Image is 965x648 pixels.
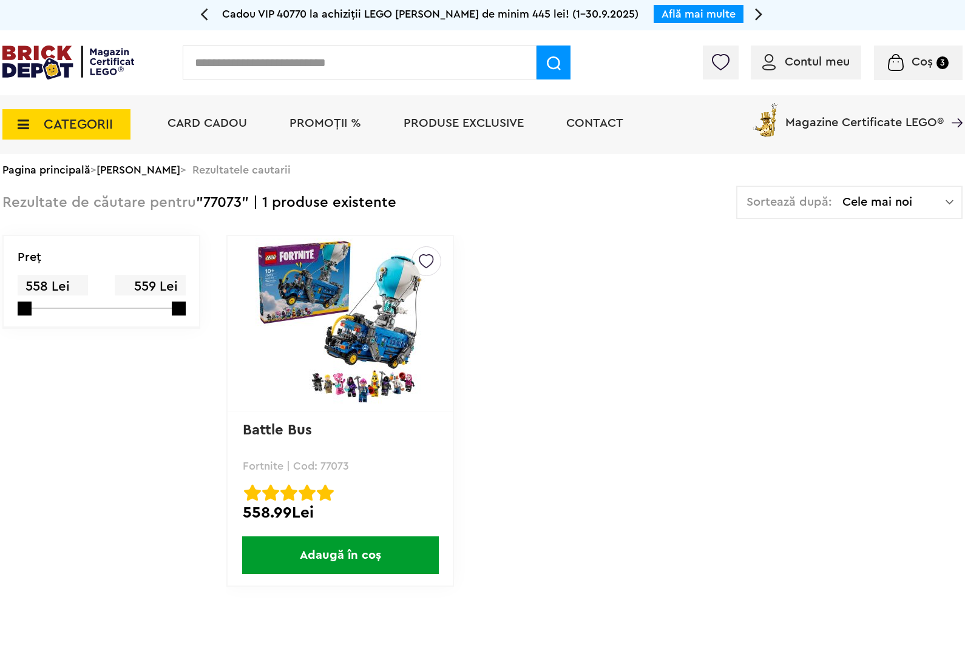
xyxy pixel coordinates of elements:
[2,164,90,175] a: Pagina principală
[299,484,316,501] img: Evaluare cu stele
[18,251,41,263] p: Preţ
[243,423,312,437] a: Battle Bus
[317,484,334,501] img: Evaluare cu stele
[243,505,438,521] div: 558.99Lei
[747,196,832,208] span: Sortează după:
[762,56,850,68] a: Contul meu
[2,186,396,220] div: "77073" | 1 produse existente
[566,117,623,129] a: Contact
[18,275,88,299] span: 558 Lei
[785,56,850,68] span: Contul meu
[404,117,524,129] a: Produse exclusive
[289,117,361,129] a: PROMOȚII %
[280,484,297,501] img: Evaluare cu stele
[2,154,963,186] div: > > Rezultatele cautarii
[96,164,180,175] a: [PERSON_NAME]
[262,484,279,501] img: Evaluare cu stele
[2,195,196,210] span: Rezultate de căutare pentru
[168,117,247,129] a: Card Cadou
[228,536,453,574] a: Adaugă în coș
[243,461,438,471] p: Fortnite | Cod: 77073
[785,101,944,129] span: Magazine Certificate LEGO®
[944,101,963,113] a: Magazine Certificate LEGO®
[256,238,425,408] img: Battle Bus
[842,196,946,208] span: Cele mai noi
[242,536,439,574] span: Adaugă în coș
[912,56,933,68] span: Coș
[222,8,638,19] span: Cadou VIP 40770 la achiziții LEGO [PERSON_NAME] de minim 445 lei! (1-30.9.2025)
[936,56,949,69] small: 3
[44,118,113,131] span: CATEGORII
[115,275,185,299] span: 559 Lei
[662,8,736,19] a: Află mai multe
[244,484,261,501] img: Evaluare cu stele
